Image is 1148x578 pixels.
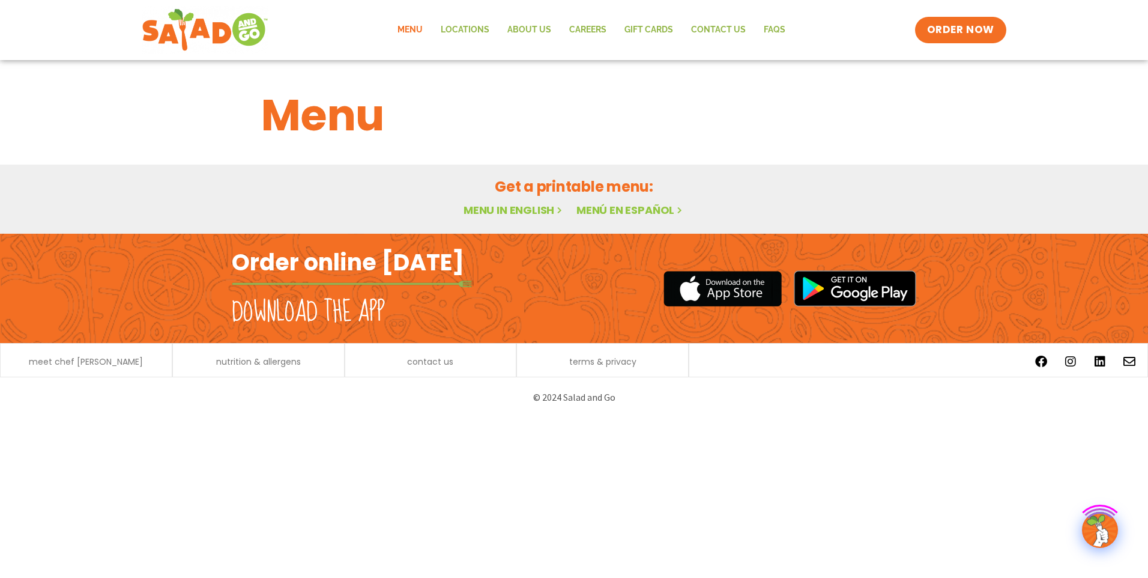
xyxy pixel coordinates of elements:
[142,6,268,54] img: new-SAG-logo-768×292
[560,16,615,44] a: Careers
[407,357,453,366] a: contact us
[755,16,794,44] a: FAQs
[569,357,636,366] a: terms & privacy
[261,83,887,148] h1: Menu
[615,16,682,44] a: GIFT CARDS
[432,16,498,44] a: Locations
[576,202,684,218] a: Menú en español
[682,16,755,44] a: Contact Us
[927,23,994,37] span: ORDER NOW
[238,389,910,406] p: © 2024 Salad and Go
[663,269,782,308] img: appstore
[216,357,301,366] a: nutrition & allergens
[388,16,432,44] a: Menu
[261,176,887,197] h2: Get a printable menu:
[794,270,916,306] img: google_play
[232,296,385,329] h2: Download the app
[388,16,794,44] nav: Menu
[29,357,143,366] a: meet chef [PERSON_NAME]
[498,16,560,44] a: About Us
[232,281,472,287] img: fork
[232,248,464,277] h2: Order online [DATE]
[464,202,564,218] a: Menu in English
[915,17,1006,43] a: ORDER NOW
